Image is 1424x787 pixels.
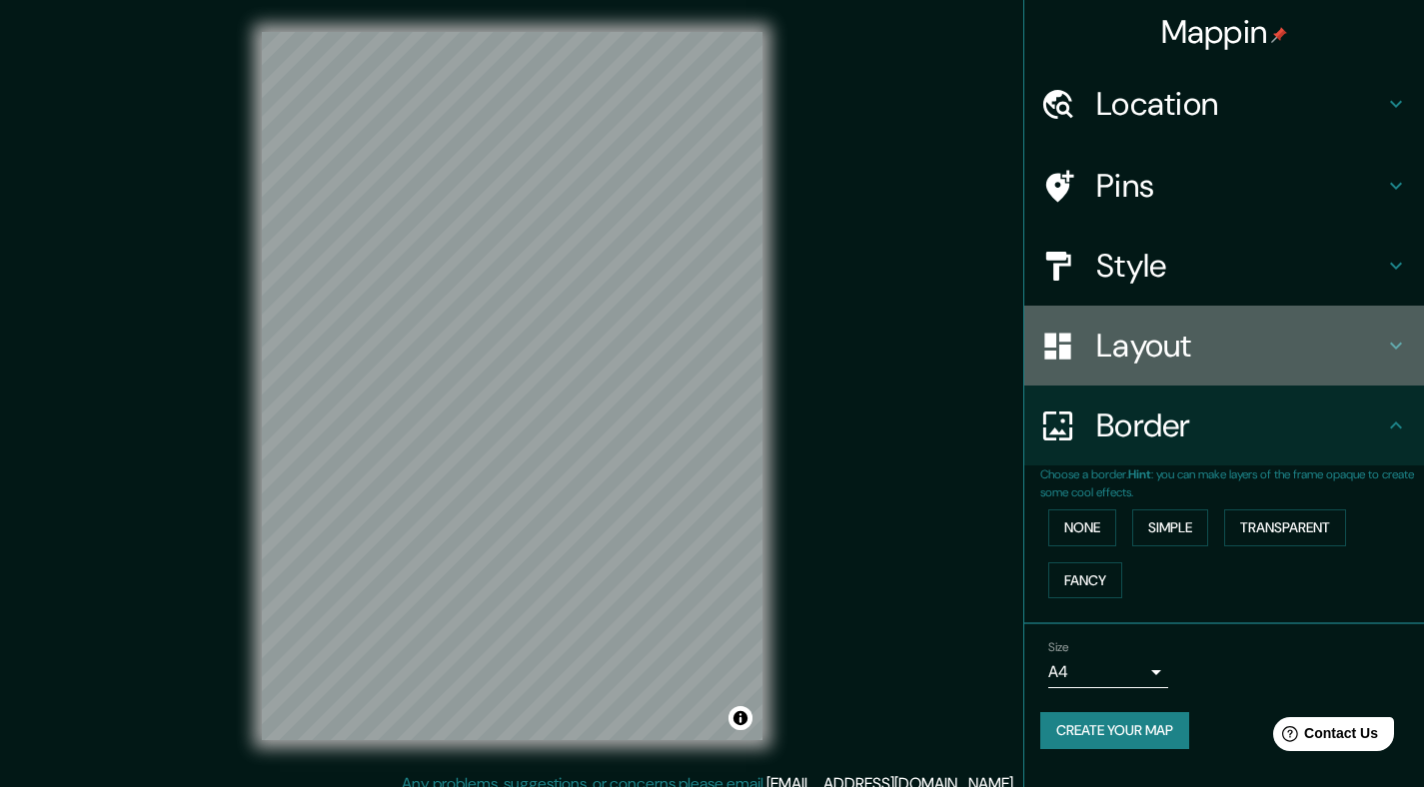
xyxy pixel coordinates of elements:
div: Pins [1024,146,1424,226]
div: Location [1024,64,1424,144]
div: Border [1024,386,1424,465]
div: Style [1024,226,1424,306]
h4: Location [1096,84,1384,124]
button: Toggle attribution [728,706,752,730]
canvas: Map [262,32,762,740]
div: A4 [1048,656,1168,688]
button: Transparent [1224,509,1346,546]
button: Create your map [1040,712,1189,749]
h4: Mappin [1161,12,1288,52]
iframe: Help widget launcher [1246,709,1402,765]
b: Hint [1128,466,1151,482]
div: Layout [1024,306,1424,386]
button: Simple [1132,509,1208,546]
button: None [1048,509,1116,546]
img: pin-icon.png [1271,27,1287,43]
h4: Pins [1096,166,1384,206]
label: Size [1048,639,1069,656]
button: Fancy [1048,562,1122,599]
h4: Border [1096,405,1384,445]
h4: Style [1096,246,1384,286]
p: Choose a border. : you can make layers of the frame opaque to create some cool effects. [1040,465,1424,501]
h4: Layout [1096,326,1384,366]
